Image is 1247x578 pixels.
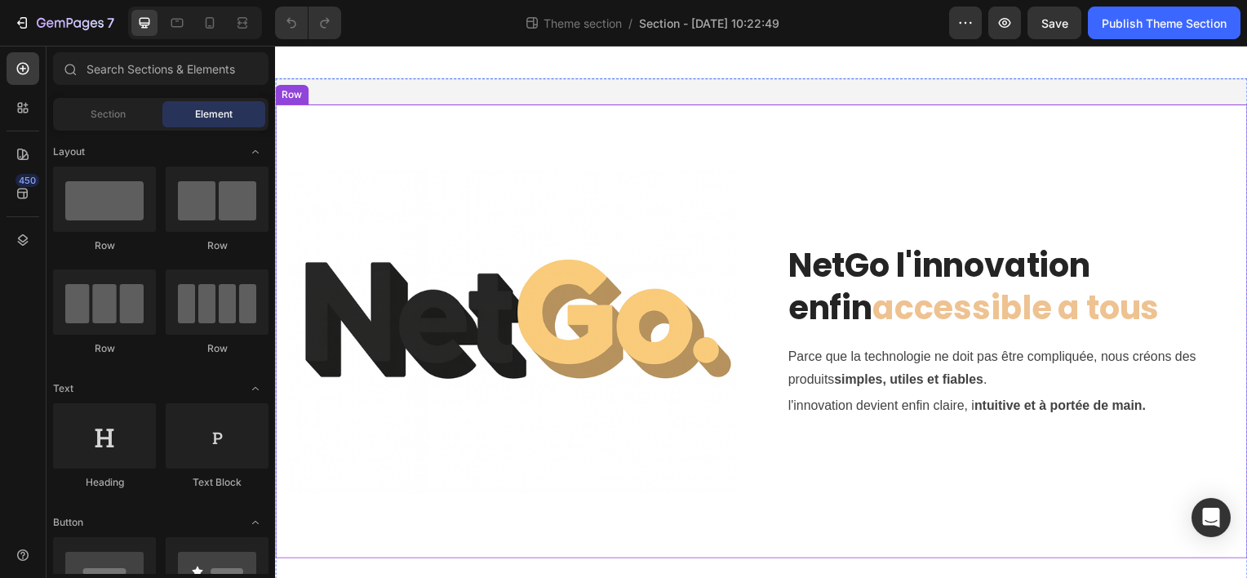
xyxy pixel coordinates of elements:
div: Publish Theme Section [1102,15,1227,32]
span: Save [1041,16,1068,30]
span: Toggle open [242,139,268,165]
button: Save [1027,7,1081,39]
strong: simples, utiles et fiables [563,329,713,343]
span: Theme section [540,15,625,32]
span: Button [53,515,83,530]
div: Text Block [166,475,268,490]
div: Undo/Redo [275,7,341,39]
span: Toggle open [242,509,268,536]
span: Layout [53,144,85,159]
h2: NetGo l'innovation enfin [515,198,967,287]
span: Text [53,381,73,396]
div: Heading [53,475,156,490]
p: Parce que la technologie ne doit pas être compliquée, nous créons des produits . [517,301,965,349]
button: 7 [7,7,122,39]
span: Section [91,107,126,122]
div: Row [3,42,30,56]
div: Row [166,238,268,253]
strong: ntuitive et à portée de main. [704,355,877,369]
span: / [628,15,632,32]
div: Open Intercom Messenger [1192,498,1231,537]
span: accessible a tous [601,241,890,287]
iframe: Design area [275,46,1247,578]
input: Search Sections & Elements [53,52,268,85]
div: Row [53,238,156,253]
p: 7 [107,13,114,33]
p: l'innovation devient enfin claire, i [517,351,965,375]
span: Toggle open [242,376,268,402]
div: Row [166,341,268,356]
div: Row [53,341,156,356]
span: Element [195,107,233,122]
button: Publish Theme Section [1088,7,1240,39]
span: Section - [DATE] 10:22:49 [639,15,779,32]
div: 450 [16,174,39,187]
